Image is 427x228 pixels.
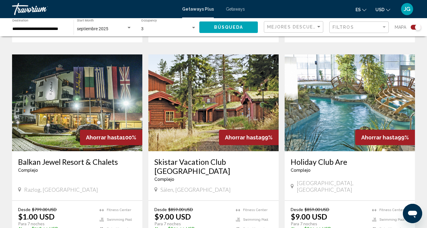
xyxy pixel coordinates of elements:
span: Swimming Pool [243,218,268,222]
span: Fitness Center [107,208,131,212]
span: Mapa [395,23,406,31]
span: Desde [154,207,167,212]
div: 100% [80,130,142,145]
span: Filtros [333,25,354,30]
span: Sälen, [GEOGRAPHIC_DATA] [160,186,231,193]
p: Para 7 noches [291,221,366,226]
img: C394E01X.jpg [148,54,279,151]
a: Skistar Vacation Club [GEOGRAPHIC_DATA] [154,157,273,175]
span: JG [404,6,410,12]
button: Change language [356,5,366,14]
iframe: Botón para iniciar la ventana de mensajería [403,204,422,223]
span: 3 [141,26,144,31]
a: Getaways Plus [182,7,214,11]
span: Mejores descuentos [267,24,328,29]
span: Ahorrar hasta [361,134,398,141]
button: Change currency [375,5,390,14]
span: Desde [18,207,30,212]
button: Búsqueda [199,21,258,33]
a: Getaways [226,7,245,11]
span: $859.00 USD [168,207,193,212]
mat-select: Sort by [267,24,321,30]
span: es [356,7,361,12]
span: [GEOGRAPHIC_DATA], [GEOGRAPHIC_DATA] [297,180,409,193]
span: USD [375,7,384,12]
a: Travorium [12,3,176,15]
div: 99% [219,130,279,145]
span: Fitness Center [243,208,267,212]
span: septiembre 2025 [77,26,108,31]
p: $9.00 USD [291,212,327,221]
span: Desde [291,207,303,212]
a: Balkan Jewel Resort & Chalets [18,157,136,166]
span: Razlog, [GEOGRAPHIC_DATA] [24,186,98,193]
span: $799.00 USD [32,207,57,212]
a: Holiday Club Are [291,157,409,166]
p: $1.00 USD [18,212,55,221]
span: $859.00 USD [305,207,329,212]
button: User Menu [399,3,415,15]
span: Swimming Pool [379,218,404,222]
button: Filter [329,21,389,34]
span: Complejo [154,177,174,182]
span: Ahorrar hasta [225,134,261,141]
span: Swimming Pool [107,218,132,222]
span: Fitness Center [379,208,404,212]
p: $9.00 USD [154,212,191,221]
img: 7791O01X.jpg [285,54,415,151]
p: Para 7 noches [18,221,93,226]
span: Complejo [291,168,311,173]
div: 99% [355,130,415,145]
span: Búsqueda [214,25,243,30]
img: DB70E01X.jpg [12,54,142,151]
p: Para 7 noches [154,221,230,226]
span: Ahorrar hasta [86,134,122,141]
span: Complejo [18,168,38,173]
